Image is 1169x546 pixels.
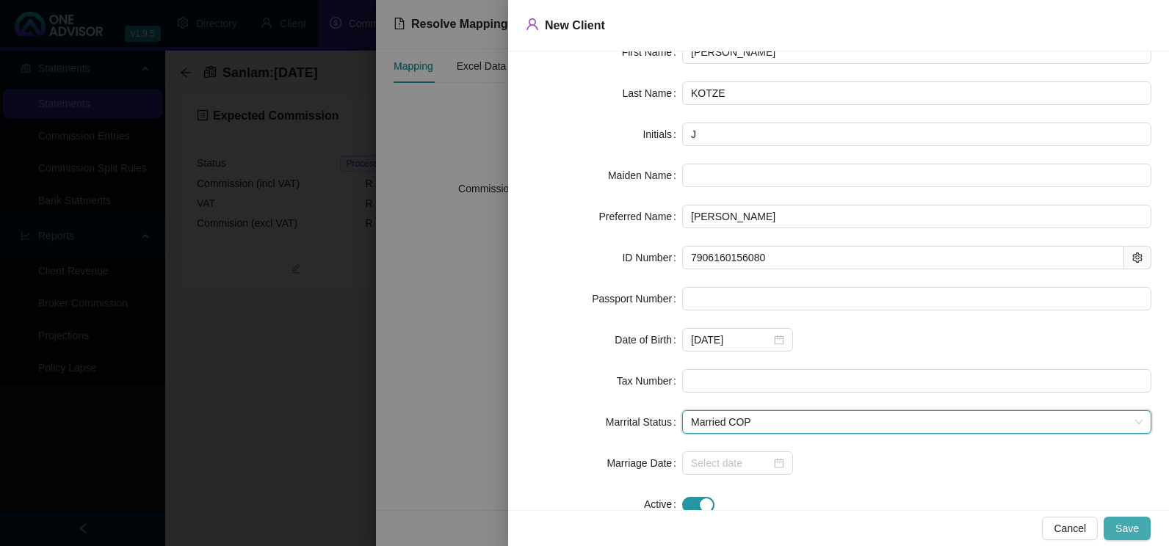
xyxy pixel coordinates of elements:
[592,287,682,310] label: Passport Number
[615,328,682,352] label: Date of Birth
[643,123,682,146] label: Initials
[691,332,771,348] input: Select date
[617,369,682,393] label: Tax Number
[691,411,1143,433] span: Married COP
[644,492,682,516] label: Active
[1054,520,1086,536] span: Cancel
[545,19,605,32] span: New Client
[622,40,682,64] label: First Name
[526,18,539,31] span: user
[608,164,682,187] label: Maiden Name
[1104,517,1151,540] button: Save
[599,205,682,228] label: Preferred Name
[1132,252,1143,263] span: setting
[691,455,771,471] input: Select date
[1042,517,1098,540] button: Cancel
[1115,520,1139,536] span: Save
[606,410,682,434] label: Marrital Status
[607,451,682,475] label: Marriage Date
[622,246,682,269] label: ID Number
[622,81,682,105] label: Last Name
